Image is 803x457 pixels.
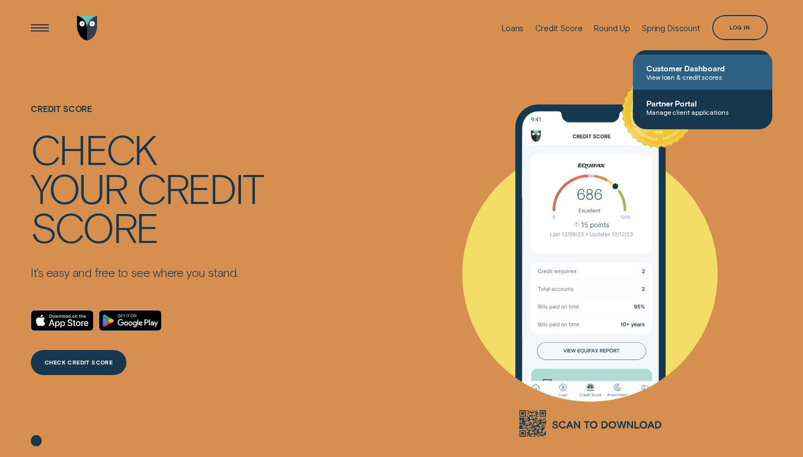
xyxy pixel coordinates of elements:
[31,350,127,375] a: CHECK CREDIT SCORE
[642,23,700,33] div: Spring Discount
[31,265,263,280] p: It’s easy and free to see where you stand.
[31,129,156,168] div: Check
[31,168,127,207] div: your
[646,99,759,108] span: Partner Portal
[646,64,759,73] span: Customer Dashboard
[31,104,263,130] h1: Credit Score
[31,310,94,331] a: Download on the App Store
[502,23,524,33] div: Loans
[594,23,630,33] div: Round Up
[535,23,582,33] div: Credit Score
[712,15,768,40] button: Log in
[31,129,263,246] h4: Check your credit score
[27,16,52,41] button: Open Menu
[633,90,772,125] a: Partner PortalManage client applications
[77,16,98,41] img: Wisr
[137,168,263,207] div: credit
[633,55,772,90] a: Customer DashboardView loan & credit scores
[646,108,759,116] span: Manage client applications
[99,310,162,331] a: Android App on Google Play
[31,207,158,246] div: score
[646,73,759,81] span: View loan & credit scores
